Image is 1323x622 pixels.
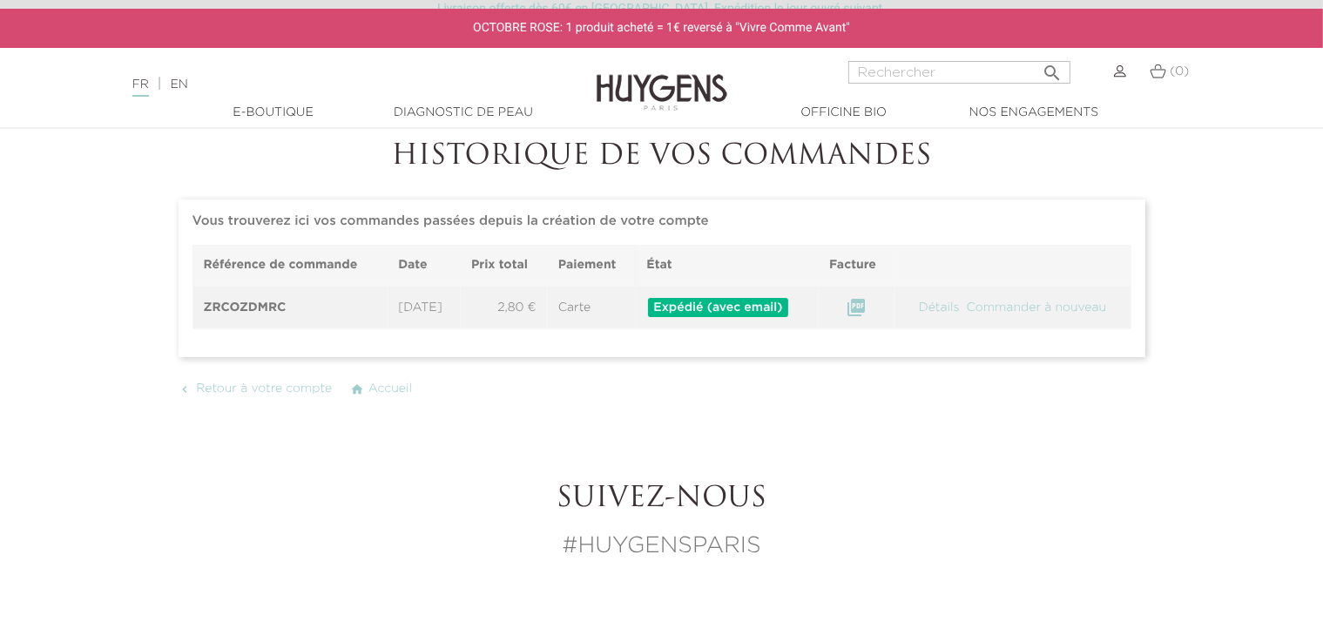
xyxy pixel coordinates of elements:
td: 2,80 € [461,286,548,329]
i:  [350,382,364,396]
span: Accueil [368,383,412,396]
span: (0) [1170,65,1189,78]
a:  Accueil [350,382,412,396]
th: Paiement [547,246,636,287]
a:  Retour à votre compte [179,382,337,396]
th: Facture [819,246,894,287]
span: Retour à votre compte [196,383,332,396]
a: Diagnostic de peau [376,104,550,122]
td: [DATE] [388,286,461,329]
td: Carte [547,286,636,329]
i:  [846,297,867,318]
th: ZRCOZDMRC [192,286,388,329]
h2: Suivez-nous [179,483,1145,516]
th: Référence de commande [192,246,388,287]
a: E-Boutique [186,104,361,122]
h6: Vous trouverez ici vos commandes passées depuis la création de votre compte [192,213,1131,229]
img: Huygens [597,46,727,113]
a: Officine Bio [757,104,931,122]
a:  [846,301,867,314]
a: FR [132,78,149,97]
th: Date [388,246,461,287]
span: Expédié (avec email) [648,298,787,317]
div: | [124,74,538,95]
a: Commander à nouveau [965,301,1109,314]
i:  [1043,57,1063,78]
a: EN [170,78,187,91]
button:  [1037,56,1069,79]
a: Détails [917,301,962,314]
input: Rechercher [848,61,1070,84]
a: Nos engagements [947,104,1121,122]
p: #HUYGENSPARIS [179,530,1145,564]
th: État [636,246,819,287]
i:  [179,382,192,396]
th: Prix total [461,246,548,287]
h1: Historique de vos commandes [179,140,1145,173]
